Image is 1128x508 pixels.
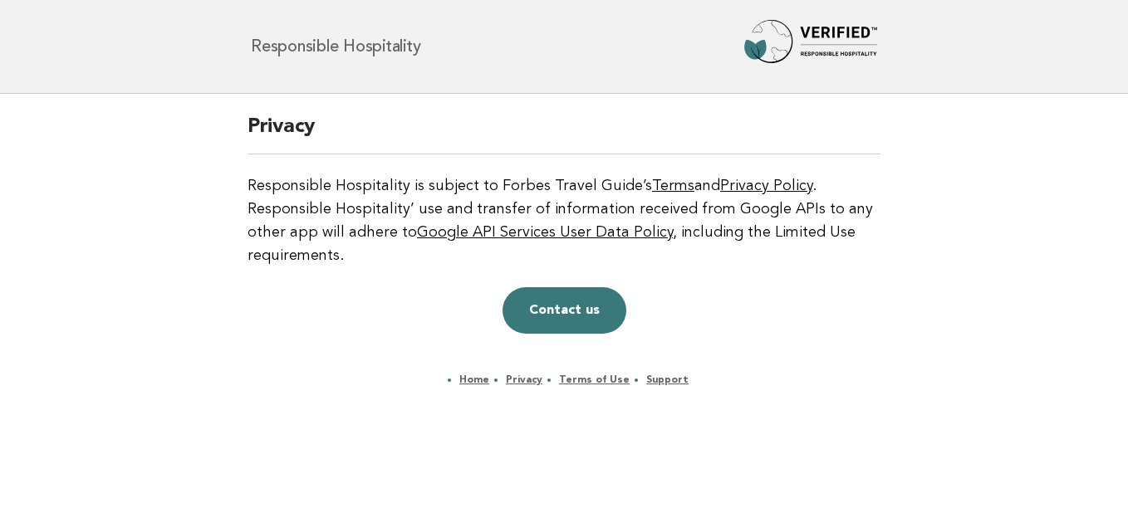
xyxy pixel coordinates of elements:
[559,375,630,385] a: Terms of Use
[251,38,420,55] h1: Responsible Hospitality
[646,375,689,385] a: Support
[248,174,880,267] p: Responsible Hospitality is subject to Forbes Travel Guide’s and . Responsible Hospitality’ use an...
[744,20,877,73] img: Forbes Travel Guide
[459,375,489,385] a: Home
[503,287,626,334] a: Contact us
[506,375,542,385] a: Privacy
[417,225,673,240] a: Google API Services User Data Policy
[248,114,880,154] h2: Privacy
[652,178,694,193] a: Terms
[720,178,812,193] a: Privacy Policy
